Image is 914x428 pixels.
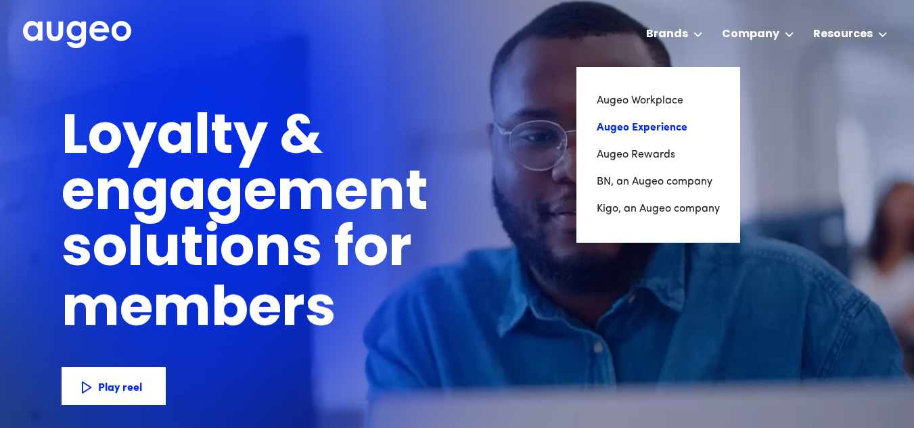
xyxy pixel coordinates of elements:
[813,26,873,43] div: Resources
[23,21,131,49] img: Augeo's full logo in white.
[597,87,720,114] a: Augeo Workplace
[646,26,688,43] div: Brands
[597,141,720,168] a: Augeo Rewards
[597,114,720,141] a: Augeo Experience
[576,67,740,243] nav: Brands
[722,26,779,43] div: Company
[597,168,720,195] a: BN, an Augeo company
[597,195,720,222] a: Kigo, an Augeo company
[23,21,131,49] a: home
